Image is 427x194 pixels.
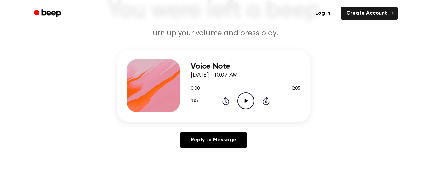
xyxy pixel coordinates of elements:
h3: Voice Note [191,62,300,71]
a: Log in [309,6,337,21]
a: Create Account [341,7,398,20]
span: [DATE] · 10:07 AM [191,72,238,78]
a: Reply to Message [180,132,247,148]
p: Turn up your volume and press play. [85,28,342,39]
span: 0:05 [292,85,300,92]
span: 0:00 [191,85,199,92]
button: 1.0x [191,95,201,107]
a: Beep [29,7,67,20]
